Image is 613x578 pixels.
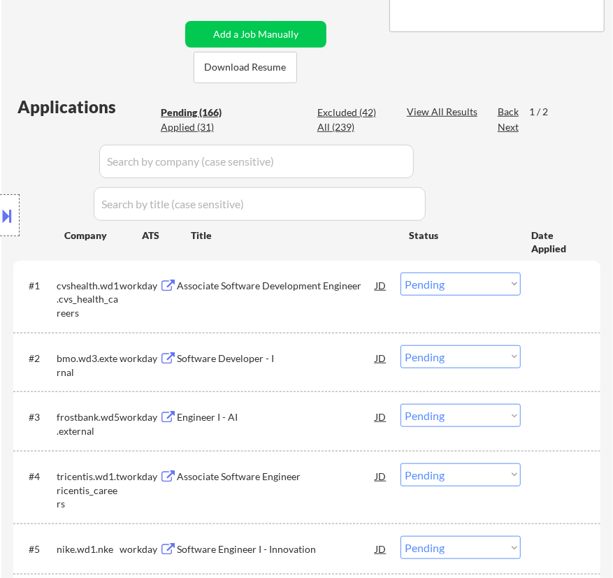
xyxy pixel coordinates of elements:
[317,106,387,120] div: Excluded (42)
[120,352,159,366] div: workday
[29,542,45,556] div: #5
[57,470,120,511] div: tricentis.wd1.tricentis_careers
[120,470,159,484] div: workday
[57,410,120,438] div: frostbank.wd5.external
[374,536,387,561] div: JD
[374,273,387,298] div: JD
[29,352,45,366] div: #2
[374,404,387,429] div: JD
[29,470,45,484] div: #4
[194,52,297,83] button: Download Resume
[57,542,120,556] div: nike.wd1.nke
[94,187,426,221] input: Search by title (case sensitive)
[120,410,159,424] div: workday
[409,222,511,247] div: Status
[185,21,326,48] button: Add a Job Manually
[177,352,375,366] div: Software Developer - I
[498,105,520,119] div: Back
[374,463,387,489] div: JD
[177,410,375,424] div: Engineer I - AI
[317,120,387,134] div: All (239)
[529,105,561,119] div: 1 / 2
[498,120,520,134] div: Next
[120,542,159,556] div: workday
[99,145,414,178] input: Search by company (case sensitive)
[57,352,120,379] div: bmo.wd3.external
[531,229,584,256] div: Date Applied
[407,105,482,119] div: View All Results
[177,470,375,484] div: Associate Software Engineer
[191,229,396,243] div: Title
[29,410,45,424] div: #3
[177,279,375,293] div: Associate Software Development Engineer
[177,542,375,556] div: Software Engineer I - Innovation
[374,345,387,370] div: JD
